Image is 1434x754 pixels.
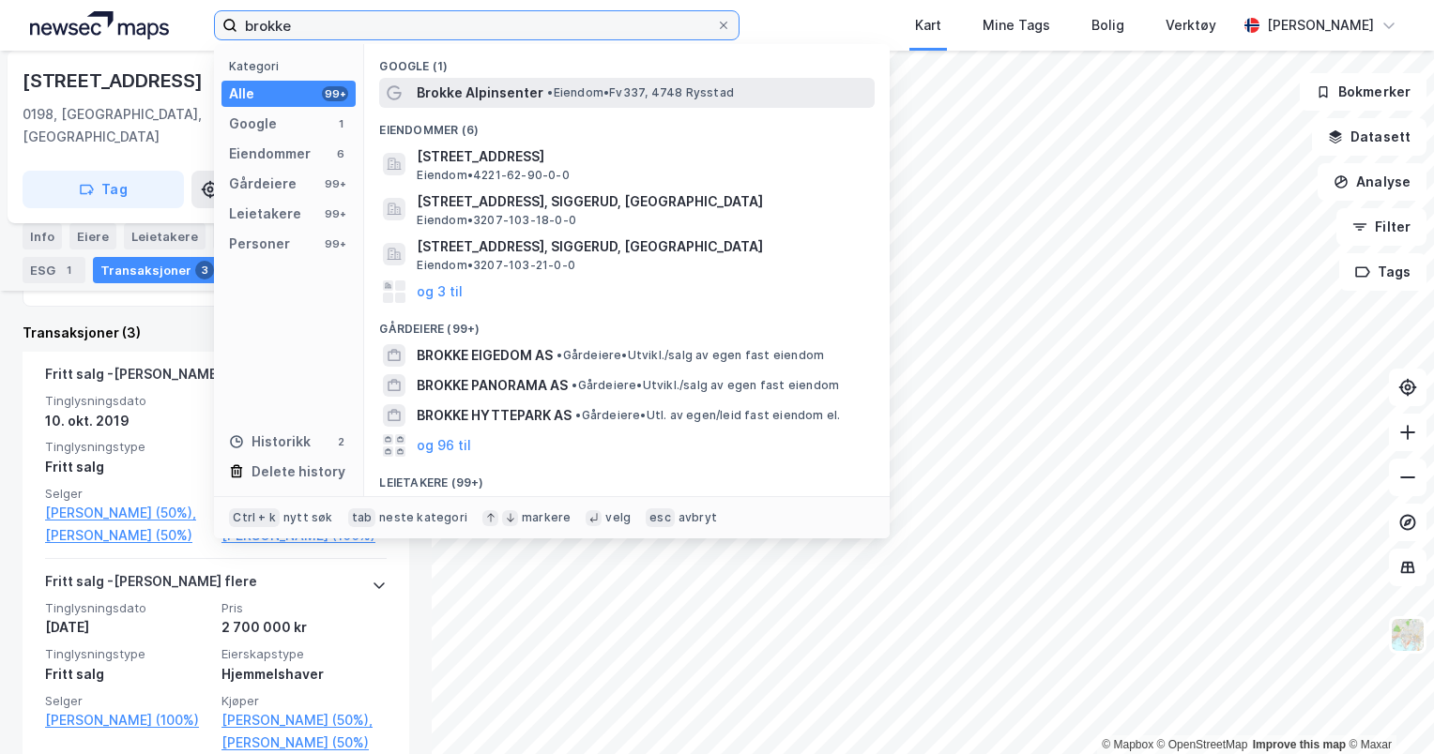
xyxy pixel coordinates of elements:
[229,83,254,105] div: Alle
[124,223,206,249] div: Leietakere
[322,236,348,251] div: 99+
[23,171,184,208] button: Tag
[575,408,581,422] span: •
[547,85,553,99] span: •
[915,14,941,37] div: Kart
[23,66,206,96] div: [STREET_ADDRESS]
[221,646,387,662] span: Eierskapstype
[364,307,890,340] div: Gårdeiere (99+)
[322,86,348,101] div: 99+
[417,280,463,303] button: og 3 til
[417,213,576,228] span: Eiendom • 3207-103-18-0-0
[1091,14,1124,37] div: Bolig
[23,103,267,148] div: 0198, [GEOGRAPHIC_DATA], [GEOGRAPHIC_DATA]
[983,14,1050,37] div: Mine Tags
[45,393,210,409] span: Tinglysningsdato
[572,378,577,392] span: •
[547,85,734,100] span: Eiendom • Fv337, 4748 Rysstad
[23,257,85,283] div: ESG
[417,344,553,367] span: BROKKE EIGEDOM AS
[229,59,356,73] div: Kategori
[45,456,210,478] div: Fritt salg
[522,510,571,525] div: markere
[229,508,280,527] div: Ctrl + k
[45,570,257,600] div: Fritt salg - [PERSON_NAME] flere
[221,693,387,709] span: Kjøper
[333,116,348,131] div: 1
[1166,14,1216,37] div: Verktøy
[417,235,867,258] span: [STREET_ADDRESS], SIGGERUD, [GEOGRAPHIC_DATA]
[229,233,290,255] div: Personer
[646,508,675,527] div: esc
[221,600,387,616] span: Pris
[1253,738,1346,751] a: Improve this map
[45,646,210,662] span: Tinglysningstype
[417,404,572,427] span: BROKKE HYTTEPARK AS
[69,223,116,249] div: Eiere
[59,261,78,279] div: 1
[333,434,348,449] div: 2
[348,508,376,527] div: tab
[1102,738,1153,751] a: Mapbox
[221,709,387,731] a: [PERSON_NAME] (50%),
[1157,738,1248,751] a: OpenStreetMap
[417,434,471,457] button: og 96 til
[229,430,311,453] div: Historikk
[45,600,210,616] span: Tinglysningsdato
[229,113,277,135] div: Google
[229,203,301,225] div: Leietakere
[364,108,890,142] div: Eiendommer (6)
[23,322,409,344] div: Transaksjoner (3)
[1267,14,1374,37] div: [PERSON_NAME]
[237,11,716,39] input: Søk på adresse, matrikkel, gårdeiere, leietakere eller personer
[45,486,210,502] span: Selger
[364,44,890,78] div: Google (1)
[30,11,169,39] img: logo.a4113a55bc3d86da70a041830d287a7e.svg
[195,261,214,279] div: 3
[417,145,867,168] span: [STREET_ADDRESS]
[221,663,387,686] div: Hjemmelshaver
[45,502,210,524] a: [PERSON_NAME] (50%),
[23,223,62,249] div: Info
[45,663,210,686] div: Fritt salg
[1318,163,1426,201] button: Analyse
[229,173,297,195] div: Gårdeiere
[213,223,283,249] div: Datasett
[417,82,543,104] span: Brokke Alpinsenter
[45,616,210,639] div: [DATE]
[221,616,387,639] div: 2 700 000 kr
[1336,208,1426,246] button: Filter
[575,408,840,423] span: Gårdeiere • Utl. av egen/leid fast eiendom el.
[45,693,210,709] span: Selger
[1312,118,1426,156] button: Datasett
[221,731,387,754] a: [PERSON_NAME] (50%)
[45,524,210,547] a: [PERSON_NAME] (50%)
[322,176,348,191] div: 99+
[417,168,569,183] span: Eiendom • 4221-62-90-0-0
[93,257,221,283] div: Transaksjoner
[252,460,345,483] div: Delete history
[572,378,839,393] span: Gårdeiere • Utvikl./salg av egen fast eiendom
[45,410,210,432] div: 10. okt. 2019
[1300,73,1426,111] button: Bokmerker
[322,206,348,221] div: 99+
[1340,664,1434,754] iframe: Chat Widget
[364,460,890,494] div: Leietakere (99+)
[45,363,257,393] div: Fritt salg - [PERSON_NAME] flere
[1390,617,1426,653] img: Z
[1339,253,1426,291] button: Tags
[417,374,568,397] span: BROKKE PANORAMA AS
[379,510,467,525] div: neste kategori
[229,143,311,165] div: Eiendommer
[45,439,210,455] span: Tinglysningstype
[557,348,824,363] span: Gårdeiere • Utvikl./salg av egen fast eiendom
[417,190,867,213] span: [STREET_ADDRESS], SIGGERUD, [GEOGRAPHIC_DATA]
[605,510,631,525] div: velg
[45,709,210,731] a: [PERSON_NAME] (100%)
[283,510,333,525] div: nytt søk
[417,258,575,273] span: Eiendom • 3207-103-21-0-0
[557,348,562,362] span: •
[333,146,348,161] div: 6
[679,510,717,525] div: avbryt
